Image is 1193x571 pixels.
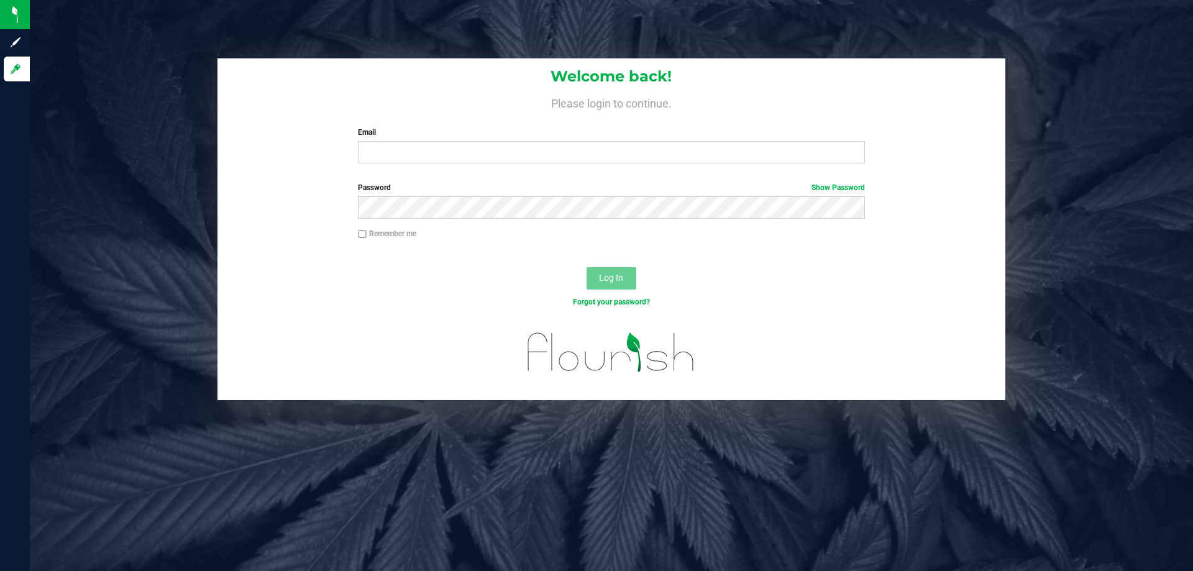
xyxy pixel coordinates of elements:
[599,273,623,283] span: Log In
[217,68,1005,85] h1: Welcome back!
[811,183,865,192] a: Show Password
[358,230,367,239] input: Remember me
[217,94,1005,109] h4: Please login to continue.
[573,298,650,306] a: Forgot your password?
[9,63,22,75] inline-svg: Log in
[587,267,636,290] button: Log In
[513,321,710,384] img: flourish_logo.svg
[358,183,391,192] span: Password
[9,36,22,48] inline-svg: Sign up
[358,127,864,138] label: Email
[358,228,416,239] label: Remember me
